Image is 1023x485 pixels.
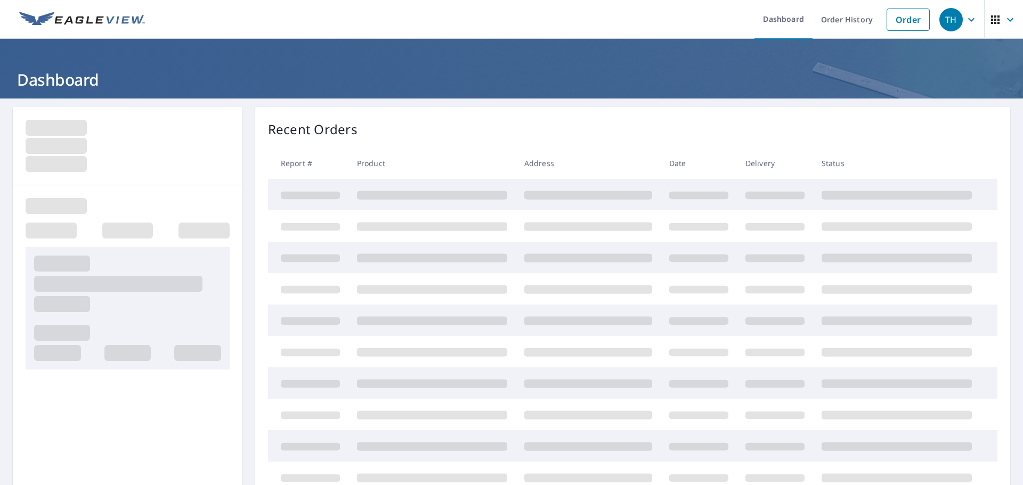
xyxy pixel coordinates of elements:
[268,147,348,179] th: Report #
[268,120,358,139] p: Recent Orders
[348,147,516,179] th: Product
[737,147,813,179] th: Delivery
[939,8,963,31] div: TH
[813,147,980,179] th: Status
[516,147,661,179] th: Address
[19,12,145,28] img: EV Logo
[661,147,737,179] th: Date
[13,69,1010,91] h1: Dashboard
[887,9,930,31] a: Order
